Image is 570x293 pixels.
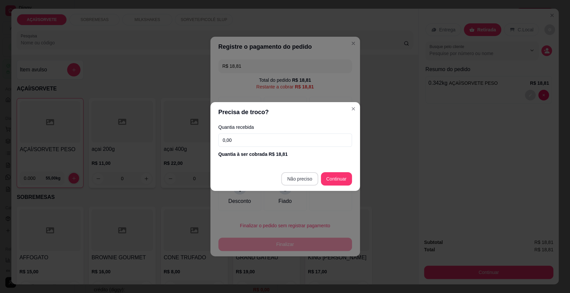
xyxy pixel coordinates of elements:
button: Close [348,103,359,114]
label: Quantia recebida [218,125,352,129]
button: Não preciso [281,172,318,186]
button: Continuar [321,172,352,186]
div: Quantia à ser cobrada R$ 18,81 [218,151,352,158]
header: Precisa de troco? [210,102,360,122]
